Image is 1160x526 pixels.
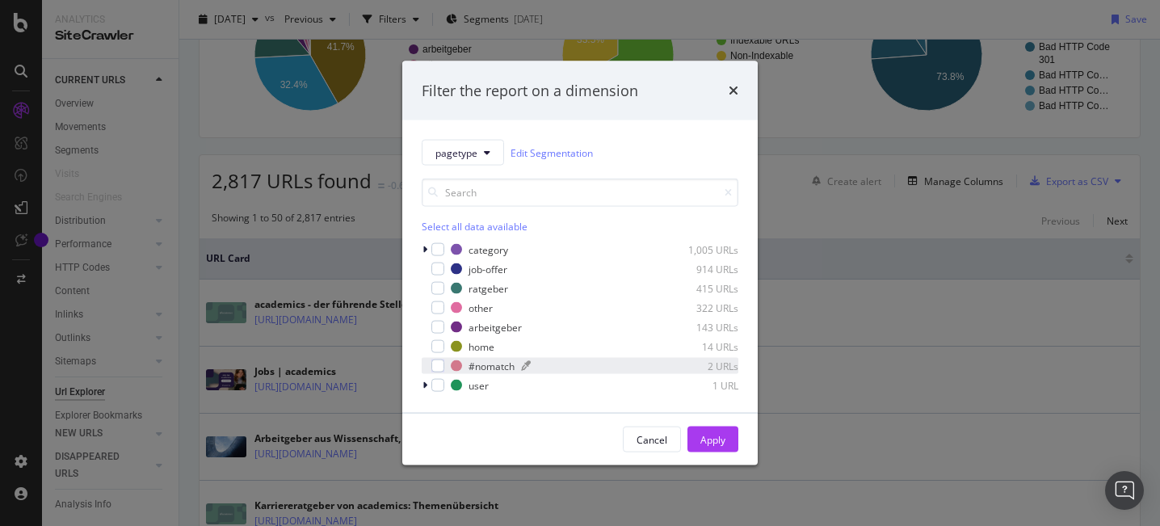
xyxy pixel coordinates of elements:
[469,359,515,372] div: #nomatch
[422,179,738,207] input: Search
[637,432,667,446] div: Cancel
[469,301,493,314] div: other
[659,301,738,314] div: 322 URLs
[422,220,738,234] div: Select all data available
[659,320,738,334] div: 143 URLs
[422,80,638,101] div: Filter the report on a dimension
[659,378,738,392] div: 1 URL
[469,320,522,334] div: arbeitgeber
[469,339,494,353] div: home
[659,339,738,353] div: 14 URLs
[659,359,738,372] div: 2 URLs
[469,242,508,256] div: category
[659,262,738,276] div: 914 URLs
[1105,471,1144,510] div: Open Intercom Messenger
[659,242,738,256] div: 1,005 URLs
[659,281,738,295] div: 415 URLs
[469,281,508,295] div: ratgeber
[422,140,504,166] button: pagetype
[511,144,593,161] a: Edit Segmentation
[435,145,477,159] span: pagetype
[469,378,489,392] div: user
[469,262,507,276] div: job-offer
[402,61,758,465] div: modal
[623,427,681,452] button: Cancel
[700,432,725,446] div: Apply
[729,80,738,101] div: times
[687,427,738,452] button: Apply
